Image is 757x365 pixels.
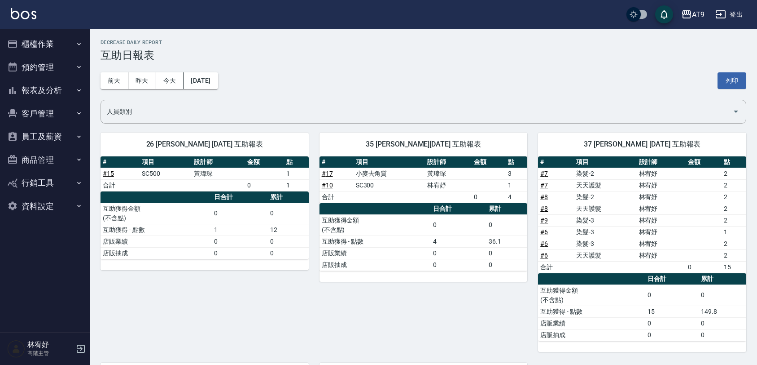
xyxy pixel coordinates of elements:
a: #7 [540,170,548,177]
td: 店販業績 [538,317,645,329]
th: # [319,156,354,168]
th: 點 [506,156,527,168]
th: 金額 [686,156,722,168]
th: 累計 [268,191,309,203]
div: AT9 [692,9,704,20]
button: 登出 [712,6,746,23]
button: 列印 [718,72,746,89]
td: 2 [722,179,746,191]
a: #8 [540,193,548,200]
td: 2 [722,249,746,261]
a: #8 [540,205,548,212]
th: 累計 [486,203,527,215]
td: 店販抽成 [538,329,645,341]
th: # [101,156,140,168]
td: 林宥妤 [425,179,472,191]
td: 2 [722,214,746,226]
th: 日合計 [645,273,699,285]
input: 人員名稱 [105,104,729,120]
td: 4 [431,236,486,247]
td: 1 [212,224,267,236]
td: 店販抽成 [101,247,212,259]
th: 點 [722,156,746,168]
a: #17 [322,170,333,177]
td: 小麥去角質 [354,168,425,179]
td: 0 [212,236,267,247]
button: 客戶管理 [4,102,86,125]
td: 0 [699,317,746,329]
td: 0 [699,329,746,341]
table: a dense table [101,156,309,191]
td: 0 [472,191,506,203]
th: 項目 [574,156,636,168]
td: 2 [722,168,746,179]
th: 累計 [699,273,746,285]
td: 天天護髮 [574,203,636,214]
td: 0 [486,247,527,259]
td: 林宥妤 [637,249,686,261]
table: a dense table [538,156,746,273]
table: a dense table [319,156,528,203]
button: 今天 [156,72,184,89]
td: 0 [268,236,309,247]
a: #10 [322,182,333,189]
td: 0 [212,203,267,224]
td: 林宥妤 [637,238,686,249]
td: 0 [245,179,284,191]
td: 林宥妤 [637,214,686,226]
td: 店販抽成 [319,259,431,271]
td: SC500 [140,168,192,179]
td: 15 [645,306,699,317]
a: #6 [540,228,548,236]
td: 染髮-2 [574,168,636,179]
a: #6 [540,240,548,247]
td: 染髮-3 [574,226,636,238]
table: a dense table [319,203,528,271]
h2: Decrease Daily Report [101,40,746,45]
td: 黃瑋琛 [192,168,245,179]
td: 0 [486,259,527,271]
td: 合計 [101,179,140,191]
td: 0 [212,247,267,259]
button: 行銷工具 [4,171,86,195]
img: Logo [11,8,36,19]
a: #7 [540,182,548,189]
th: 金額 [472,156,506,168]
td: 3 [506,168,527,179]
button: 資料設定 [4,195,86,218]
button: 員工及薪資 [4,125,86,148]
td: 0 [645,285,699,306]
span: 37 [PERSON_NAME] [DATE] 互助報表 [549,140,735,149]
td: 12 [268,224,309,236]
td: 1 [722,226,746,238]
td: 0 [699,285,746,306]
td: 天天護髮 [574,179,636,191]
td: 0 [686,261,722,273]
td: 2 [722,191,746,203]
th: # [538,156,574,168]
button: AT9 [678,5,708,24]
td: 互助獲得金額 (不含點) [538,285,645,306]
td: 黃瑋琛 [425,168,472,179]
button: [DATE] [184,72,218,89]
button: 商品管理 [4,148,86,172]
th: 設計師 [425,156,472,168]
td: 0 [431,259,486,271]
button: 前天 [101,72,128,89]
td: 染髮-3 [574,238,636,249]
td: 店販業績 [101,236,212,247]
td: 0 [431,247,486,259]
span: 26 [PERSON_NAME] [DATE] 互助報表 [111,140,298,149]
a: #9 [540,217,548,224]
a: #15 [103,170,114,177]
td: 互助獲得 - 點數 [319,236,431,247]
table: a dense table [538,273,746,341]
td: 15 [722,261,746,273]
td: 1 [284,168,309,179]
td: SC300 [354,179,425,191]
td: 互助獲得 - 點數 [101,224,212,236]
h5: 林宥妤 [27,340,73,349]
td: 林宥妤 [637,191,686,203]
td: 2 [722,238,746,249]
td: 林宥妤 [637,179,686,191]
